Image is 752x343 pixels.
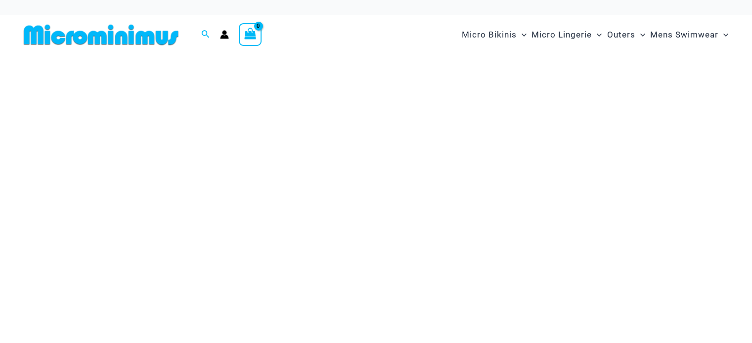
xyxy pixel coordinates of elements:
[607,22,635,47] span: Outers
[517,22,527,47] span: Menu Toggle
[531,22,592,47] span: Micro Lingerie
[718,22,728,47] span: Menu Toggle
[462,22,517,47] span: Micro Bikinis
[648,20,731,50] a: Mens SwimwearMenu ToggleMenu Toggle
[239,23,262,46] a: View Shopping Cart, empty
[592,22,602,47] span: Menu Toggle
[529,20,604,50] a: Micro LingerieMenu ToggleMenu Toggle
[459,20,529,50] a: Micro BikinisMenu ToggleMenu Toggle
[458,18,732,51] nav: Site Navigation
[201,29,210,41] a: Search icon link
[650,22,718,47] span: Mens Swimwear
[20,24,182,46] img: MM SHOP LOGO FLAT
[635,22,645,47] span: Menu Toggle
[605,20,648,50] a: OutersMenu ToggleMenu Toggle
[220,30,229,39] a: Account icon link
